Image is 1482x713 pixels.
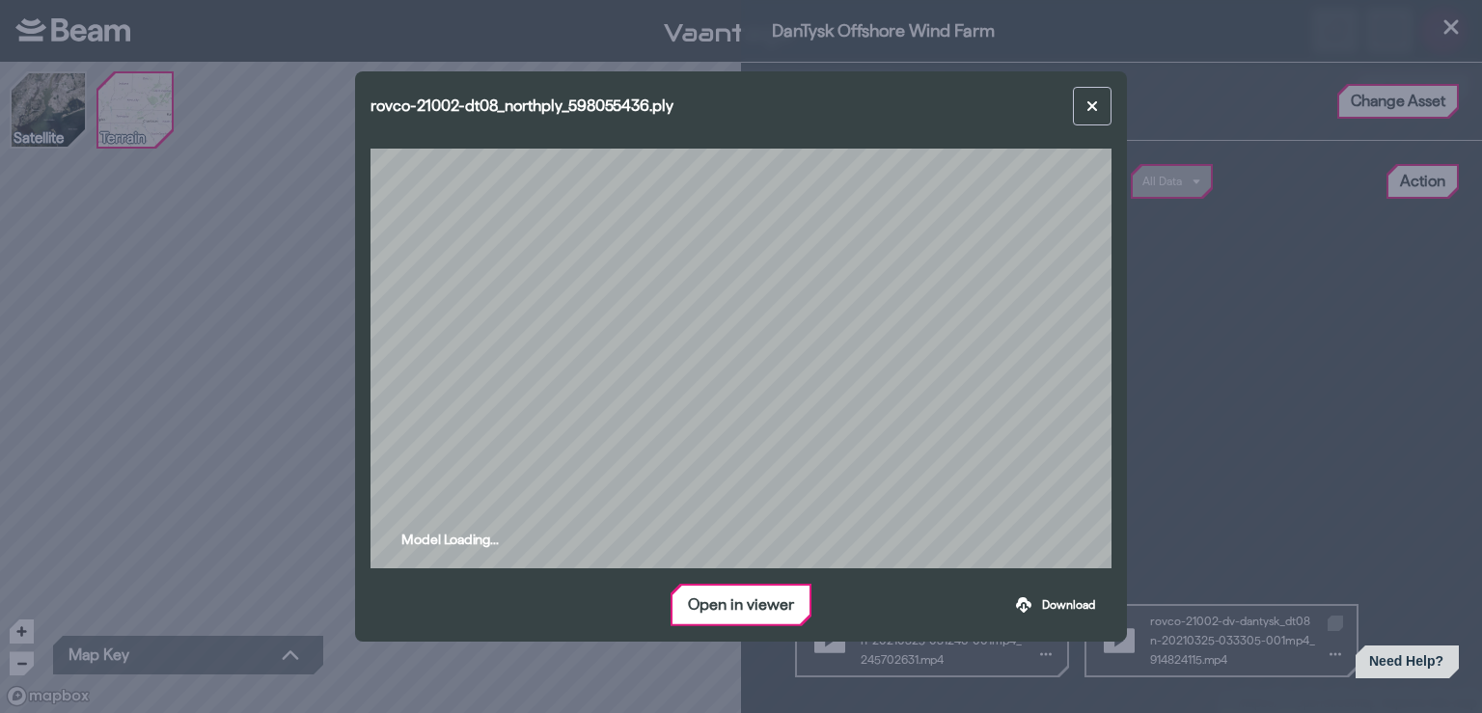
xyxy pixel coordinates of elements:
[401,530,499,549] span: Model Loading...
[1003,586,1111,624] a: Download
[1316,638,1467,692] iframe: Help widget launcher
[1073,87,1111,125] button: Close
[672,586,810,624] button: Open in viewer
[370,87,1073,125] h2: rovco-21002-dt08_northply_598055436.ply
